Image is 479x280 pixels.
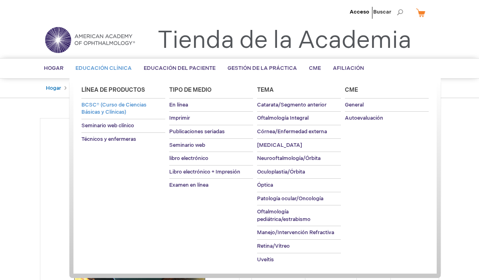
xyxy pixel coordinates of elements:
[169,142,205,148] font: Seminario web
[257,229,334,236] font: Manejo/Intervención Refractiva
[158,26,412,55] a: Tienda de la Academia
[257,142,302,148] font: [MEDICAL_DATA]
[345,102,364,108] font: General
[257,155,321,162] font: Neurooftalmología/Órbita
[81,122,134,129] font: Seminario web clínico
[169,115,190,121] font: Imprimir
[81,87,145,93] font: Línea de productos
[350,9,369,15] a: Acceso
[46,85,61,91] a: Hogar
[169,155,208,162] font: libro electrónico
[257,243,290,249] font: Retina/Vítreo
[228,65,297,71] font: Gestión de la práctica
[81,136,136,142] font: Técnicos y enfermeras
[169,182,208,188] font: Examen en línea
[257,128,327,135] font: Córnea/Enfermedad externa
[257,102,327,108] font: Catarata/Segmento anterior
[345,115,383,121] font: Autoevaluación
[144,65,216,71] font: Educación del paciente
[373,9,391,15] font: Buscar
[169,169,240,175] font: Libro electrónico + Impresión
[169,102,188,108] font: En línea
[169,128,225,135] font: Publicaciones seriadas
[257,87,274,93] font: Tema
[257,195,323,202] font: Patología ocular/Oncología
[257,209,311,223] font: Oftalmología pediátrica/estrabismo
[169,87,212,93] font: Tipo de medio
[257,256,274,263] font: Uveítis
[257,182,273,188] font: Óptica
[257,115,309,121] font: Oftalmología Integral
[345,87,358,93] font: Cme
[75,65,132,71] font: Educación clínica
[81,102,146,116] font: BCSC® (Curso de Ciencias Básicas y Clínicas)
[333,65,364,71] font: Afiliación
[257,169,305,175] font: Oculoplastia/Órbita
[309,65,321,71] font: CME
[44,65,63,71] font: Hogar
